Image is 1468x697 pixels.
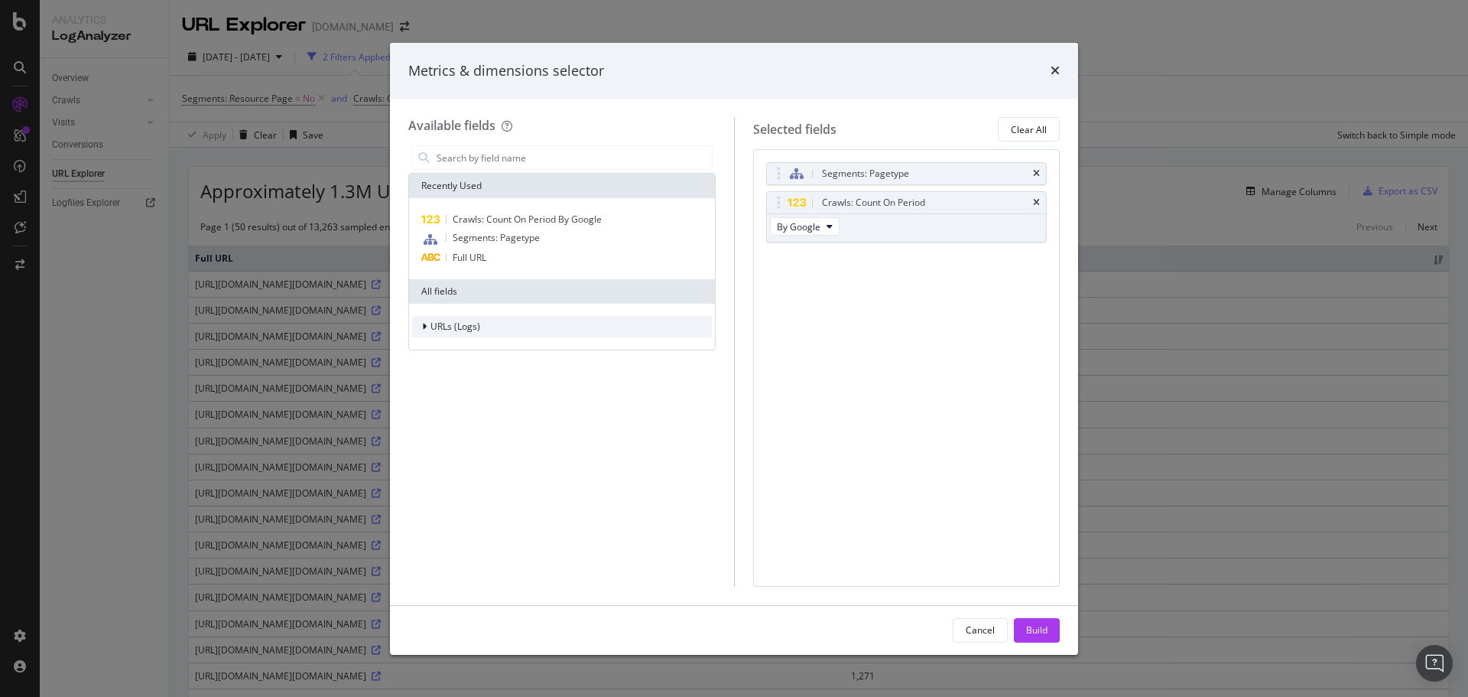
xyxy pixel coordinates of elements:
button: Build [1014,618,1060,643]
span: By Google [777,220,820,233]
div: Metrics & dimensions selector [408,61,604,81]
div: Cancel [966,624,995,637]
span: Segments: Pagetype [453,231,540,244]
div: Open Intercom Messenger [1416,645,1453,682]
div: Available fields [408,117,495,134]
div: Segments: Pagetypetimes [766,162,1047,185]
input: Search by field name [435,146,712,169]
div: Crawls: Count On PeriodtimesBy Google [766,191,1047,243]
span: Full URL [453,251,486,264]
div: Crawls: Count On Period [822,195,925,210]
div: Build [1026,624,1047,637]
button: Cancel [953,618,1008,643]
div: modal [390,43,1078,655]
div: times [1033,198,1040,207]
div: Selected fields [753,121,836,138]
div: times [1033,169,1040,178]
button: By Google [770,217,840,236]
div: Clear All [1011,123,1047,136]
div: Segments: Pagetype [822,166,909,181]
span: Crawls: Count On Period By Google [453,213,602,226]
div: All fields [409,279,715,304]
div: times [1051,61,1060,81]
div: Recently Used [409,174,715,198]
button: Clear All [998,117,1060,142]
span: URLs (Logs) [430,320,480,333]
